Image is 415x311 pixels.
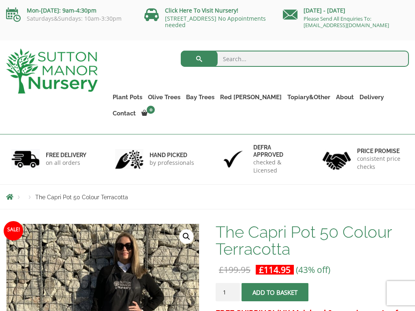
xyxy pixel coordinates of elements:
a: Click Here To Visit Nursery! [165,6,238,14]
h1: The Capri Pot 50 Colour Terracotta [216,224,409,258]
a: Plant Pots [110,92,145,103]
h6: Defra approved [253,144,300,158]
span: (43% off) [296,264,330,275]
h6: Price promise [357,147,404,155]
a: Red [PERSON_NAME] [217,92,285,103]
a: Delivery [357,92,387,103]
p: Saturdays&Sundays: 10am-3:30pm [6,15,132,22]
p: consistent price checks [357,155,404,171]
a: About [333,92,357,103]
img: 4.jpg [323,147,351,171]
p: on all orders [46,159,86,167]
a: [STREET_ADDRESS] No Appointments needed [165,15,266,29]
a: Olive Trees [145,92,183,103]
a: Contact [110,108,139,119]
img: 1.jpg [11,149,40,170]
a: Bay Trees [183,92,217,103]
p: checked & Licensed [253,158,300,175]
a: Please Send All Enquiries To: [EMAIL_ADDRESS][DOMAIN_NAME] [304,15,389,29]
h6: FREE DELIVERY [46,151,86,159]
img: logo [6,49,98,94]
span: Sale! [4,221,23,241]
span: £ [259,264,264,275]
span: The Capri Pot 50 Colour Terracotta [35,194,128,200]
p: [DATE] - [DATE] [283,6,409,15]
nav: Breadcrumbs [6,194,409,200]
img: 3.jpg [219,149,247,170]
input: Search... [181,51,409,67]
p: Mon-[DATE]: 9am-4:30pm [6,6,132,15]
h6: hand picked [150,151,194,159]
button: Add to basket [242,283,308,301]
img: 2.jpg [115,149,143,170]
a: Topiary&Other [285,92,333,103]
p: by professionals [150,159,194,167]
span: £ [219,264,224,275]
a: View full-screen image gallery [179,229,194,244]
span: 0 [147,106,155,114]
bdi: 114.95 [259,264,291,275]
bdi: 199.95 [219,264,250,275]
a: 0 [139,108,157,119]
input: Product quantity [216,283,240,301]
